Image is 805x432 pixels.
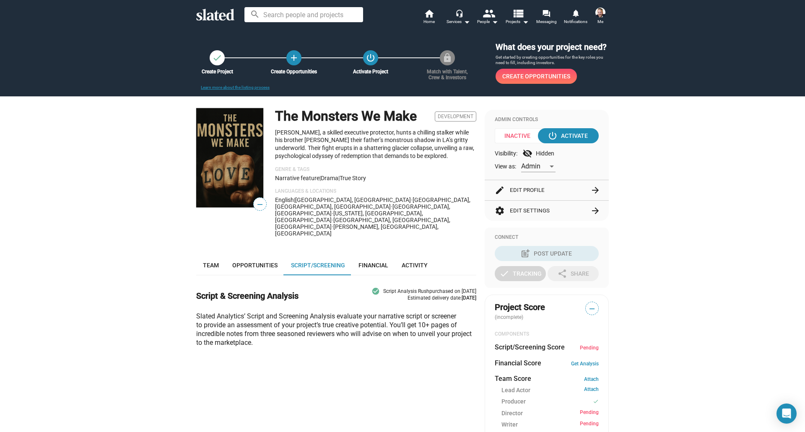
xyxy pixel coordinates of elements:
span: [GEOGRAPHIC_DATA], [GEOGRAPHIC_DATA], [GEOGRAPHIC_DATA] [275,197,470,210]
span: [GEOGRAPHIC_DATA], [GEOGRAPHIC_DATA], [GEOGRAPHIC_DATA] [275,217,450,230]
mat-icon: edit [495,185,505,195]
p: Languages & Locations [275,188,476,195]
span: | [319,175,321,181]
div: Tracking [499,266,542,281]
span: · [332,217,333,223]
div: Open Intercom Messenger [776,404,797,424]
span: Projects [506,17,529,27]
mat-icon: power_settings_new [366,53,376,63]
button: Share [548,266,599,281]
span: true story [340,175,366,181]
mat-icon: add [289,53,299,63]
div: COMPONENTS [495,331,599,338]
mat-icon: share [557,269,567,279]
h2: Script & Screening Analysis [196,290,299,302]
button: Edit Settings [495,201,599,221]
span: Project Score [495,302,545,313]
span: Notifications [564,17,587,27]
mat-icon: check [499,269,509,279]
b: [DATE] [462,295,476,301]
span: Writer [501,421,518,429]
mat-icon: view_list [512,7,524,19]
mat-icon: arrow_drop_down [462,17,472,27]
span: View as: [495,163,516,171]
span: — [586,303,598,314]
div: People [477,17,498,27]
a: Create Opportunities [496,69,577,84]
span: Drama [321,175,338,181]
mat-icon: post_add [520,248,530,259]
button: Edit Profile [495,180,599,200]
span: Pending [580,421,599,429]
div: Script Analysis Rush purchased on [DATE] [371,283,476,295]
span: Home [423,17,435,27]
span: Admin [521,162,540,170]
span: | [338,175,340,181]
div: Share [557,266,589,281]
span: Me [597,17,603,27]
div: Connect [495,234,599,241]
mat-icon: settings [495,206,505,216]
div: Create Opportunities [266,69,322,75]
span: · [332,223,333,230]
span: Development [435,111,476,122]
span: Pending [580,345,599,351]
span: [GEOGRAPHIC_DATA], [GEOGRAPHIC_DATA] [275,203,450,217]
mat-icon: home [424,8,434,18]
a: Create Opportunities [286,50,301,65]
a: Home [414,8,444,27]
span: English [275,197,294,203]
mat-icon: people [483,7,495,19]
span: Activity [402,262,428,269]
span: Script/Screening [291,262,345,269]
mat-icon: headset_mic [455,9,463,17]
a: Messaging [532,8,561,27]
button: Projects [502,8,532,27]
img: Jared A Van Driessche [595,8,605,18]
span: (incomplete) [495,314,525,320]
span: Create Opportunities [502,69,570,84]
h3: What does your project need? [496,41,609,53]
mat-icon: forum [542,9,550,17]
button: Jared A Van DriesscheMe [590,6,610,28]
button: Post Update [495,246,599,261]
button: Activate Project [363,50,378,65]
a: Learn more about the listing process [201,85,270,90]
mat-icon: arrow_forward [590,185,600,195]
dt: Script/Screening Score [495,343,565,352]
a: Attach [584,376,599,382]
mat-icon: arrow_drop_down [490,17,500,27]
dt: Team Score [495,374,531,383]
div: Post Update [522,246,572,261]
a: Team [196,255,226,275]
span: Director [501,409,523,417]
span: Team [203,262,219,269]
div: Slated Analytics’ Script and Screening Analysis evaluate your narrative script or screener to pro... [196,312,476,347]
h1: The Monsters We Make [275,107,417,125]
dt: Financial Score [495,359,541,367]
div: Visibility: Hidden [495,148,599,158]
button: Activate [538,128,599,143]
span: Producer [501,398,526,406]
span: [US_STATE], [GEOGRAPHIC_DATA], [GEOGRAPHIC_DATA] [275,210,423,223]
mat-icon: notifications [571,9,579,17]
img: The Monsters We Make [196,108,263,207]
mat-icon: arrow_forward [590,206,600,216]
span: Lead Actor [501,386,530,394]
mat-icon: check_circle [371,286,380,297]
span: [PERSON_NAME], [GEOGRAPHIC_DATA], [GEOGRAPHIC_DATA] [275,223,439,237]
span: [GEOGRAPHIC_DATA], [GEOGRAPHIC_DATA] [295,197,411,203]
a: Opportunities [226,255,284,275]
div: Admin Controls [495,116,599,123]
span: | [294,197,295,203]
a: Activity [395,255,434,275]
input: Search people and projects [244,7,363,22]
div: Create Project [190,69,245,75]
span: Inactive [495,128,545,143]
span: Messaging [536,17,557,27]
span: Opportunities [232,262,278,269]
span: Financial [358,262,388,269]
span: Pending [580,409,599,417]
span: · [391,203,392,210]
span: · [411,197,413,203]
